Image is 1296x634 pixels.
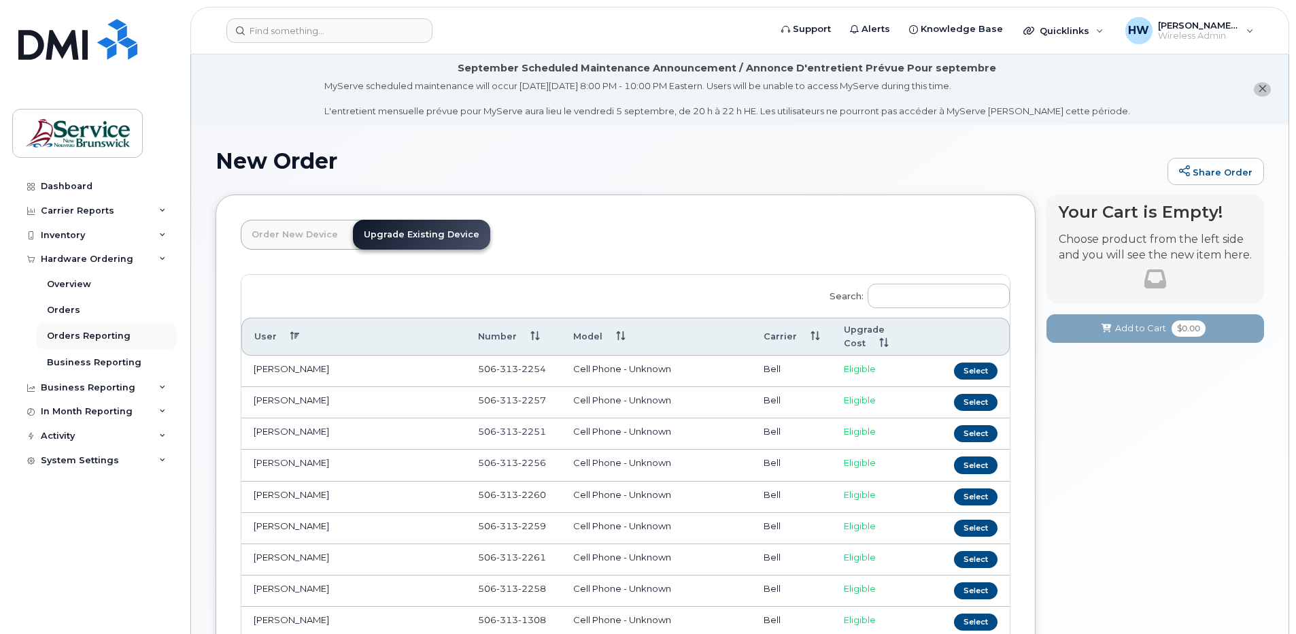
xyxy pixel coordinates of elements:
[844,614,876,625] span: Eligible
[478,457,546,468] span: 506
[1046,314,1264,342] button: Add to Cart $0.00
[844,552,876,563] span: Eligible
[561,513,751,544] td: Cell Phone - Unknown
[478,395,546,405] span: 506
[518,583,546,594] span: 2258
[561,450,751,481] td: Cell Phone - Unknown
[751,356,832,387] td: Bell
[751,387,832,418] td: Bell
[844,489,876,500] span: Eligible
[751,513,832,544] td: Bell
[518,363,546,374] span: 2254
[1254,82,1271,97] button: close notification
[954,614,997,631] button: Select
[496,457,518,468] span: 313
[954,520,997,537] button: Select
[241,318,466,356] th: User: activate to sort column descending
[832,318,941,356] th: Upgrade Cost: activate to sort column ascending
[241,450,466,481] td: [PERSON_NAME]
[496,395,518,405] span: 313
[518,457,546,468] span: 2256
[518,395,546,405] span: 2257
[241,544,466,575] td: [PERSON_NAME]
[518,489,546,500] span: 2260
[241,387,466,418] td: [PERSON_NAME]
[561,575,751,607] td: Cell Phone - Unknown
[1059,203,1252,221] h4: Your Cart is Empty!
[241,418,466,450] td: [PERSON_NAME]
[496,583,518,594] span: 313
[561,318,751,356] th: Model: activate to sort column ascending
[1115,322,1166,335] span: Add to Cart
[478,614,546,625] span: 506
[868,284,1010,308] input: Search:
[496,363,518,374] span: 313
[518,614,546,625] span: 1308
[844,363,876,374] span: Eligible
[241,575,466,607] td: [PERSON_NAME]
[844,520,876,531] span: Eligible
[478,583,546,594] span: 506
[844,583,876,594] span: Eligible
[751,575,832,607] td: Bell
[241,482,466,513] td: [PERSON_NAME]
[954,456,997,473] button: Select
[324,80,1130,118] div: MyServe scheduled maintenance will occur [DATE][DATE] 8:00 PM - 10:00 PM Eastern. Users will be u...
[241,220,349,250] a: Order New Device
[518,426,546,437] span: 2251
[518,552,546,563] span: 2261
[751,318,832,356] th: Carrier: activate to sort column ascending
[478,489,546,500] span: 506
[496,552,518,563] span: 313
[821,275,1010,313] label: Search:
[954,582,997,599] button: Select
[1167,158,1264,185] a: Share Order
[751,482,832,513] td: Bell
[844,426,876,437] span: Eligible
[751,418,832,450] td: Bell
[1059,232,1252,263] p: Choose product from the left side and you will see the new item here.
[478,520,546,531] span: 506
[518,520,546,531] span: 2259
[561,356,751,387] td: Cell Phone - Unknown
[478,426,546,437] span: 506
[751,450,832,481] td: Bell
[751,544,832,575] td: Bell
[458,61,996,76] div: September Scheduled Maintenance Announcement / Annonce D'entretient Prévue Pour septembre
[954,394,997,411] button: Select
[466,318,560,356] th: Number: activate to sort column ascending
[478,552,546,563] span: 506
[241,356,466,387] td: [PERSON_NAME]
[844,395,876,405] span: Eligible
[954,425,997,442] button: Select
[496,614,518,625] span: 313
[561,544,751,575] td: Cell Phone - Unknown
[954,551,997,568] button: Select
[954,363,997,380] button: Select
[353,220,490,250] a: Upgrade Existing Device
[1172,320,1206,337] span: $0.00
[216,149,1161,173] h1: New Order
[496,489,518,500] span: 313
[561,482,751,513] td: Cell Phone - Unknown
[844,457,876,468] span: Eligible
[954,488,997,505] button: Select
[496,520,518,531] span: 313
[478,363,546,374] span: 506
[561,418,751,450] td: Cell Phone - Unknown
[496,426,518,437] span: 313
[241,513,466,544] td: [PERSON_NAME]
[561,387,751,418] td: Cell Phone - Unknown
